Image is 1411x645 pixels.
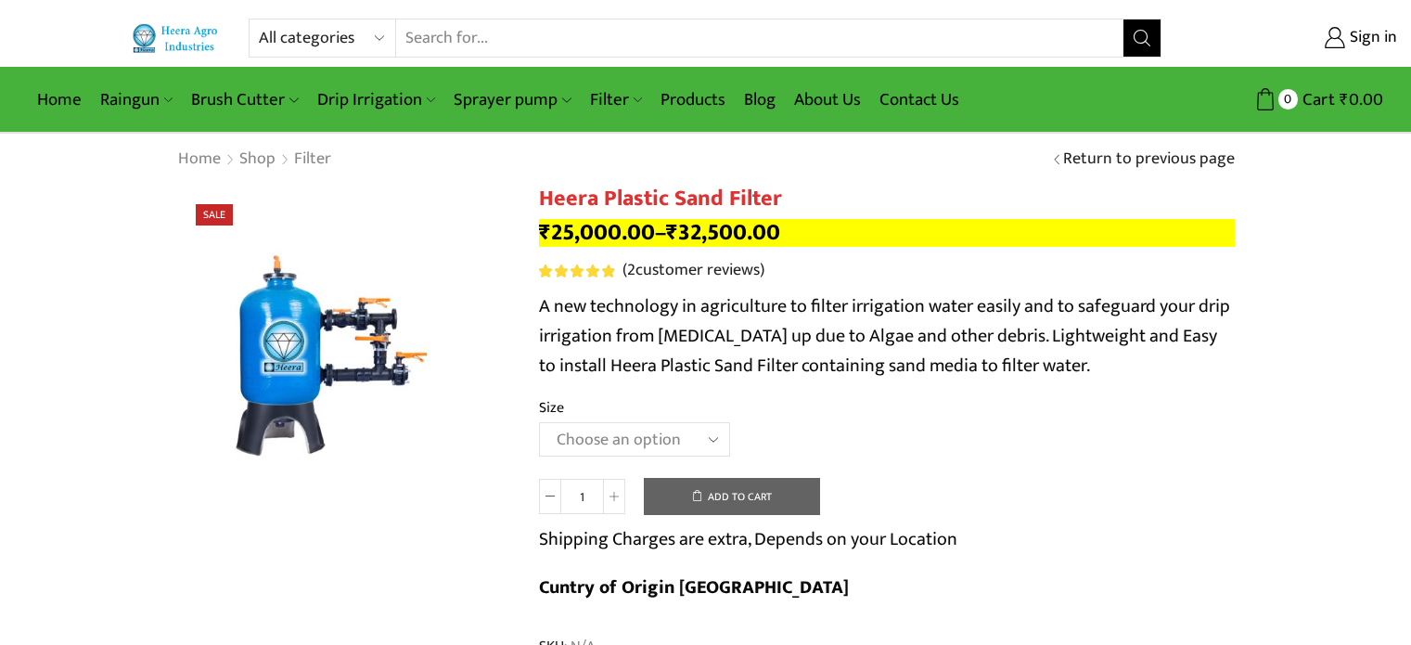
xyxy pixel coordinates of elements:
[561,479,603,514] input: Product quantity
[785,78,870,122] a: About Us
[539,397,564,419] label: Size
[1340,85,1349,114] span: ₹
[666,213,780,252] bdi: 32,500.00
[539,213,655,252] bdi: 25,000.00
[1189,21,1397,55] a: Sign in
[396,19,1124,57] input: Search for...
[622,259,764,283] a: (2customer reviews)
[735,78,785,122] a: Blog
[539,213,551,252] span: ₹
[539,291,1235,381] p: A new technology in agriculture to filter irrigation water easily and to safeguard your drip irri...
[651,78,735,122] a: Products
[539,524,957,554] p: Shipping Charges are extra, Depends on your Location
[1298,87,1335,112] span: Cart
[539,219,1235,247] p: –
[177,148,332,172] nav: Breadcrumb
[1123,19,1161,57] button: Search button
[1063,148,1235,172] a: Return to previous page
[627,256,635,284] span: 2
[539,186,1235,213] h1: Heera Plastic Sand Filter
[581,78,651,122] a: Filter
[293,148,332,172] a: Filter
[1278,89,1298,109] span: 0
[870,78,968,122] a: Contact Us
[1340,85,1383,114] bdi: 0.00
[539,572,849,603] b: Cuntry of Origin [GEOGRAPHIC_DATA]
[28,78,91,122] a: Home
[91,78,182,122] a: Raingun
[539,264,618,277] span: 2
[308,78,444,122] a: Drip Irrigation
[1180,83,1383,117] a: 0 Cart ₹0.00
[177,148,222,172] a: Home
[1345,26,1397,50] span: Sign in
[539,264,614,277] div: Rated 5.00 out of 5
[196,204,233,226] span: Sale
[182,78,307,122] a: Brush Cutter
[539,264,614,277] span: Rated out of 5 based on customer ratings
[238,148,276,172] a: Shop
[177,186,511,520] img: Heera Plastic Sand Filter
[666,213,678,252] span: ₹
[444,78,580,122] a: Sprayer pump
[644,478,820,515] button: Add to cart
